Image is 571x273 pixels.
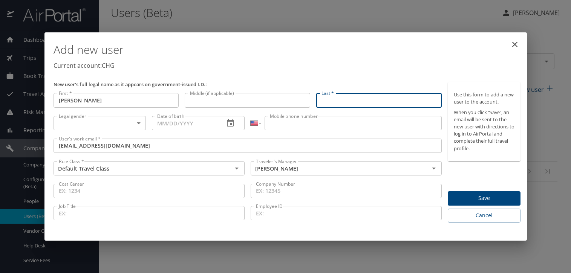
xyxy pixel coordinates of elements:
input: EX: 12345 [251,184,442,198]
div: ​ [54,116,146,130]
input: EX: 1234 [54,184,245,198]
button: Open [231,163,242,174]
button: Cancel [448,209,520,223]
p: Use this form to add a new user to the account. [454,91,514,105]
p: Current account: CHG [54,61,521,70]
input: EX: [251,206,442,220]
input: MM/DD/YYYY [152,116,218,130]
span: Cancel [454,211,514,220]
button: close [506,35,524,53]
p: When you click “Save”, an email will be sent to the new user with directions to log in to AirPort... [454,109,514,152]
h1: Add new user [54,38,521,61]
p: New user's full legal name as it appears on government-issued I.D.: [54,82,442,87]
button: Save [448,191,520,206]
span: Save [454,194,514,203]
button: Open [429,163,439,174]
input: EX: [54,206,245,220]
